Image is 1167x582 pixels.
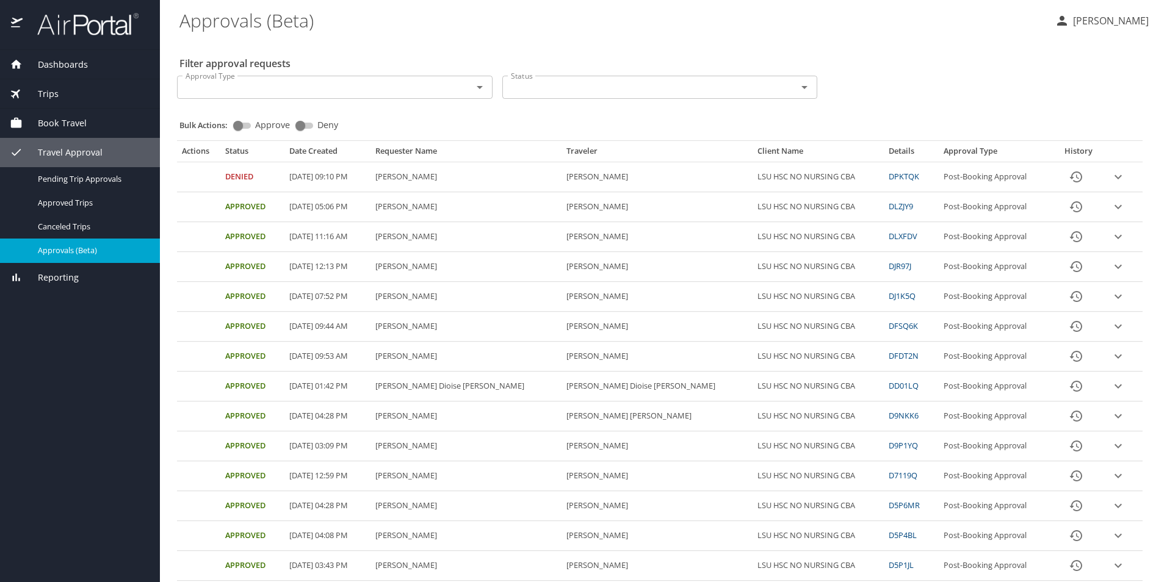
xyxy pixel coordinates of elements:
a: D9NKK6 [889,410,919,421]
th: Date Created [284,146,370,162]
td: LSU HSC NO NURSING CBA [753,192,884,222]
span: Trips [23,87,59,101]
span: Canceled Trips [38,221,145,232]
td: [PERSON_NAME] [562,431,753,461]
button: History [1061,312,1091,341]
td: [PERSON_NAME] Dioise [PERSON_NAME] [562,372,753,401]
a: D5P6MR [889,500,920,511]
td: [PERSON_NAME] [370,491,562,521]
button: History [1061,491,1091,520]
td: Approved [220,252,284,282]
td: LSU HSC NO NURSING CBA [753,312,884,342]
td: [DATE] 07:52 PM [284,282,370,312]
span: Dashboards [23,58,88,71]
button: expand row [1109,497,1127,515]
th: Approval Type [939,146,1053,162]
span: Approvals (Beta) [38,245,145,256]
span: Travel Approval [23,146,103,159]
td: [PERSON_NAME] [562,491,753,521]
a: DJR97J [889,260,911,271]
button: History [1061,162,1091,192]
button: [PERSON_NAME] [1050,10,1154,32]
td: LSU HSC NO NURSING CBA [753,252,884,282]
td: [PERSON_NAME] [562,162,753,192]
td: [DATE] 03:43 PM [284,551,370,581]
td: Post-Booking Approval [939,521,1053,551]
button: expand row [1109,257,1127,276]
span: Book Travel [23,117,87,130]
h2: Filter approval requests [179,54,291,73]
td: [PERSON_NAME] [370,192,562,222]
td: [DATE] 03:09 PM [284,431,370,461]
td: Post-Booking Approval [939,252,1053,282]
img: airportal-logo.png [24,12,139,36]
button: expand row [1109,467,1127,485]
td: Post-Booking Approval [939,551,1053,581]
td: LSU HSC NO NURSING CBA [753,372,884,401]
th: Requester Name [370,146,562,162]
td: [PERSON_NAME] [370,431,562,461]
img: icon-airportal.png [11,12,24,36]
td: Post-Booking Approval [939,342,1053,372]
button: Open [471,79,488,96]
td: LSU HSC NO NURSING CBA [753,521,884,551]
td: Approved [220,192,284,222]
p: [PERSON_NAME] [1069,13,1149,28]
a: D5P1JL [889,559,914,570]
th: Details [884,146,939,162]
button: expand row [1109,437,1127,455]
td: Post-Booking Approval [939,372,1053,401]
a: DLZJY9 [889,201,913,212]
td: [PERSON_NAME] [370,282,562,312]
th: Traveler [562,146,753,162]
td: [PERSON_NAME] [562,192,753,222]
a: DPKTQK [889,171,919,182]
p: Bulk Actions: [179,120,237,131]
button: History [1061,252,1091,281]
td: [DATE] 01:42 PM [284,372,370,401]
td: Post-Booking Approval [939,192,1053,222]
button: History [1061,401,1091,431]
span: Deny [317,121,338,129]
span: Approved Trips [38,197,145,209]
td: LSU HSC NO NURSING CBA [753,461,884,491]
a: D7119Q [889,470,917,481]
span: Pending Trip Approvals [38,173,145,185]
button: expand row [1109,168,1127,186]
td: [PERSON_NAME] [562,551,753,581]
button: History [1061,342,1091,371]
td: Approved [220,372,284,401]
td: [PERSON_NAME] [562,312,753,342]
td: Approved [220,551,284,581]
td: LSU HSC NO NURSING CBA [753,342,884,372]
td: [DATE] 04:08 PM [284,521,370,551]
td: [PERSON_NAME] [370,312,562,342]
td: [DATE] 04:28 PM [284,401,370,431]
button: History [1061,192,1091,221]
button: expand row [1109,407,1127,425]
td: Approved [220,521,284,551]
button: expand row [1109,198,1127,216]
td: [PERSON_NAME] [562,282,753,312]
td: [DATE] 09:44 AM [284,312,370,342]
button: History [1061,521,1091,550]
td: Post-Booking Approval [939,431,1053,461]
td: Approved [220,282,284,312]
td: LSU HSC NO NURSING CBA [753,162,884,192]
td: Approved [220,491,284,521]
button: History [1061,222,1091,251]
button: expand row [1109,556,1127,575]
a: DLXFDV [889,231,917,242]
button: Open [796,79,813,96]
a: DFDT2N [889,350,919,361]
td: Approved [220,222,284,252]
td: [PERSON_NAME] [370,521,562,551]
td: [DATE] 09:10 PM [284,162,370,192]
td: [PERSON_NAME] [370,401,562,431]
td: Post-Booking Approval [939,491,1053,521]
td: Post-Booking Approval [939,312,1053,342]
th: Client Name [753,146,884,162]
a: D9P1YQ [889,440,918,451]
button: expand row [1109,347,1127,365]
button: expand row [1109,317,1127,336]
